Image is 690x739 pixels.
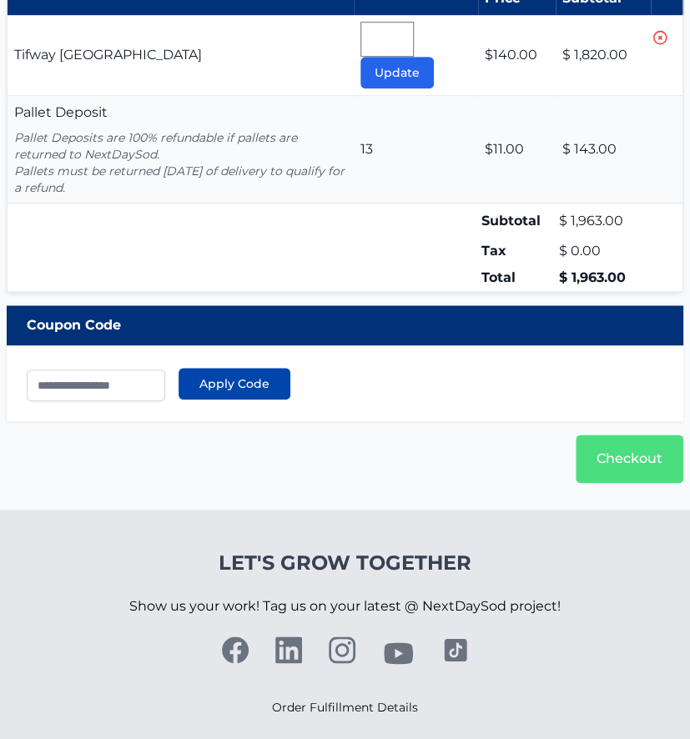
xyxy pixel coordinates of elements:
[8,96,355,204] td: Pallet Deposit
[8,15,355,96] td: Tifway [GEOGRAPHIC_DATA]
[556,264,651,292] td: $ 1,963.00
[478,204,556,239] td: Subtotal
[576,435,683,483] a: Checkout
[478,264,556,292] td: Total
[478,15,556,96] td: $140.00
[478,96,556,204] td: $11.00
[7,305,683,345] div: Coupon Code
[272,699,418,714] a: Order Fulfillment Details
[199,375,269,392] span: Apply Code
[556,96,651,204] td: $ 143.00
[354,96,478,204] td: 13
[478,238,556,264] td: Tax
[179,368,290,400] button: Apply Code
[360,57,434,88] button: Update
[556,238,651,264] td: $ 0.00
[556,15,651,96] td: $ 1,820.00
[129,550,561,576] h4: Let's Grow Together
[14,129,347,196] p: Pallet Deposits are 100% refundable if pallets are returned to NextDaySod. Pallets must be return...
[129,576,561,636] p: Show us your work! Tag us on your latest @ NextDaySod project!
[556,204,651,239] td: $ 1,963.00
